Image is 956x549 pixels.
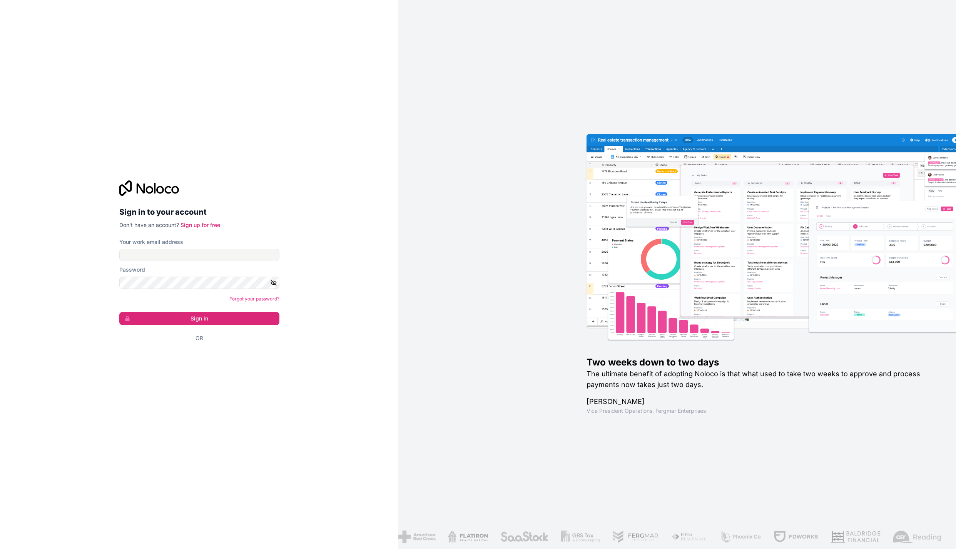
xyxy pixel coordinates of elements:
input: Email address [119,249,279,261]
img: /assets/saastock-C6Zbiodz.png [499,531,547,543]
img: /assets/fiera-fwj2N5v4.png [670,531,706,543]
button: Sign in [119,312,279,325]
a: Forgot your password? [229,296,279,302]
img: /assets/gbstax-C-GtDUiK.png [559,531,598,543]
h1: Vice President Operations , Fergmar Enterprises [587,407,931,415]
img: /assets/american-red-cross-BAupjrZR.png [397,531,434,543]
a: Sign up for free [181,222,220,228]
img: /assets/fergmar-CudnrXN5.png [611,531,658,543]
h2: The ultimate benefit of adopting Noloco is that what used to take two weeks to approve and proces... [587,369,931,390]
img: /assets/flatiron-C8eUkumj.png [446,531,486,543]
input: Password [119,277,279,289]
h1: [PERSON_NAME] [587,396,931,407]
span: Don't have an account? [119,222,179,228]
img: /assets/baldridge-DxmPIwAm.png [829,531,879,543]
h2: Sign in to your account [119,205,279,219]
img: /assets/fdworks-Bi04fVtw.png [772,531,817,543]
label: Password [119,266,145,274]
img: /assets/airreading-FwAmRzSr.png [891,531,940,543]
img: /assets/phoenix-BREaitsQ.png [718,531,760,543]
h1: Two weeks down to two days [587,356,931,369]
label: Your work email address [119,238,183,246]
span: Or [196,334,203,342]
